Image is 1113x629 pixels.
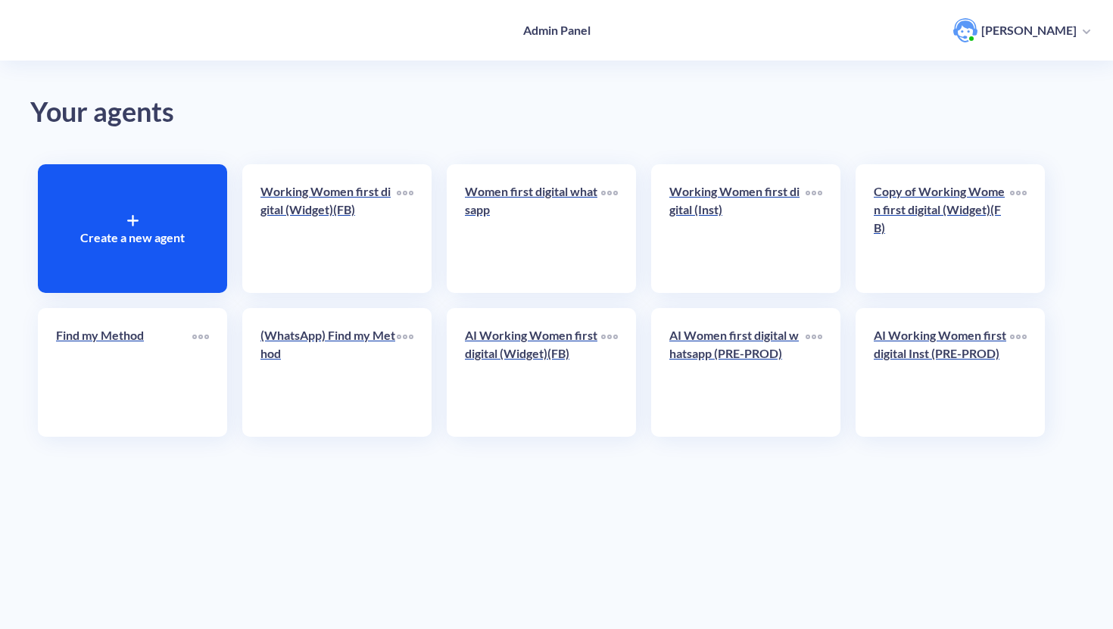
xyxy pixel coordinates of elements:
a: Working Women first digital (Widget)(FB) [260,182,397,275]
p: Working Women first digital (Inst) [669,182,806,219]
h4: Admin Panel [523,23,591,37]
button: user photo[PERSON_NAME] [946,17,1098,44]
a: Find my Method [56,326,192,419]
p: [PERSON_NAME] [981,22,1077,39]
a: AI Women first digital whatsapp (PRE-PROD) [669,326,806,419]
img: user photo [953,18,977,42]
a: Working Women first digital (Inst) [669,182,806,275]
p: Copy of Working Women first digital (Widget)(FB) [874,182,1010,237]
p: AI Women first digital whatsapp (PRE-PROD) [669,326,806,363]
p: Find my Method [56,326,192,344]
div: Your agents [30,91,1083,134]
p: Create a new agent [80,229,185,247]
p: Women first digital whatsapp [465,182,601,219]
a: (WhatsApp) Find my Method [260,326,397,419]
a: AI Working Women first digital Inst (PRE-PROD) [874,326,1010,419]
a: AI Working Women first digital (Widget)(FB) [465,326,601,419]
a: Women first digital whatsapp [465,182,601,275]
a: Copy of Working Women first digital (Widget)(FB) [874,182,1010,275]
p: (WhatsApp) Find my Method [260,326,397,363]
p: Working Women first digital (Widget)(FB) [260,182,397,219]
p: AI Working Women first digital (Widget)(FB) [465,326,601,363]
p: AI Working Women first digital Inst (PRE-PROD) [874,326,1010,363]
